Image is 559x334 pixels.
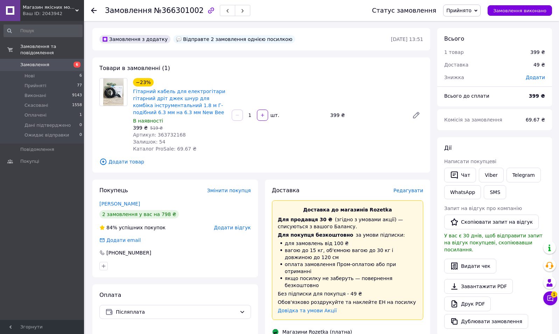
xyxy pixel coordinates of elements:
[488,5,552,16] button: Замовлення виконано
[133,146,196,152] span: Каталог ProSale: 69.67 ₴
[444,159,496,164] span: Написати покупцеві
[150,126,163,131] span: 519 ₴
[99,158,423,166] span: Додати товар
[99,201,140,207] a: [PERSON_NAME]
[25,102,48,109] span: Скасовані
[444,314,528,329] button: Дублювати замовлення
[444,215,539,229] button: Скопіювати запит на відгук
[23,11,84,17] div: Ваш ID: 2043942
[278,299,418,306] div: Обов'язково роздрукуйте та наклейте ЕН на посилку
[444,297,491,311] a: Друк PDF
[444,233,543,252] span: У вас є 30 днів, щоб відправити запит на відгук покупцеві, скопіювавши посилання.
[133,132,186,138] span: Артикул: 363732168
[391,36,423,42] time: [DATE] 13:51
[214,225,251,230] span: Додати відгук
[79,132,82,138] span: 0
[99,65,170,71] span: Товари в замовленні (1)
[116,308,237,316] span: Післяплата
[133,139,165,145] span: Залишок: 54
[409,108,423,122] a: Редагувати
[106,237,141,244] div: Додати email
[327,110,406,120] div: 399 ₴
[4,25,83,37] input: Пошук
[173,35,295,43] div: Відправте 2 замовлення однією посилкою
[133,89,225,115] a: Гітарний кабель для електрогітари гітарний дріт джек шнур для комбіка інструментальний 1.8 м Г-по...
[25,83,46,89] span: Прийняті
[444,206,522,211] span: Запит на відгук про компанію
[444,35,464,42] span: Всього
[23,4,75,11] span: Магазин якісних мобільних аксесуарів
[444,145,452,151] span: Дії
[20,158,39,165] span: Покупці
[25,132,69,138] span: Ожидає відправки
[74,62,81,68] span: 6
[99,224,166,231] div: успішних покупок
[278,275,418,289] li: якщо посилку не заберуть — повернення безкоштовно
[444,93,489,99] span: Всього до сплати
[278,232,354,238] span: Для покупця безкоштовно
[526,75,545,80] span: Додати
[106,249,152,256] div: [PHONE_NUMBER]
[444,168,476,182] button: Чат
[207,188,251,193] span: Змінити покупця
[99,187,128,194] span: Покупець
[272,187,300,194] span: Доставка
[20,146,54,153] span: Повідомлення
[79,122,82,128] span: 0
[269,112,280,119] div: шт.
[393,188,423,193] span: Редагувати
[278,216,418,230] div: (згідно з умовами акції) — списуються з вашого Балансу.
[278,247,418,261] li: вагою до 15 кг, об'ємною вагою до 30 кг і довжиною до 120 см
[20,62,49,68] span: Замовлення
[133,118,163,124] span: В наявності
[526,117,545,123] span: 69.67 ₴
[484,185,506,199] button: SMS
[446,8,471,13] span: Прийнято
[506,168,541,182] a: Telegram
[72,92,82,99] span: 9143
[551,291,557,298] span: 1
[278,308,337,313] a: Довідка та умови Акції
[493,8,546,13] span: Замовлення виконано
[479,168,503,182] a: Viber
[543,291,557,305] button: Чат з покупцем1
[99,292,121,298] span: Оплата
[529,93,545,99] b: 399 ₴
[99,210,179,218] div: 2 замовлення у вас на 798 ₴
[105,6,152,15] span: Замовлення
[372,7,436,14] div: Статус замовлення
[91,7,97,14] div: Повернутися назад
[530,49,545,56] div: 399 ₴
[444,259,496,273] button: Видати чек
[176,36,182,42] img: :speech_balloon:
[278,290,418,297] div: Без підписки для покупця - 49 ₴
[25,92,46,99] span: Виконані
[444,49,464,55] span: 1 товар
[25,112,47,118] span: Оплачені
[444,279,513,294] a: Завантажити PDF
[529,57,549,72] div: 49 ₴
[77,83,82,89] span: 77
[99,237,141,244] div: Додати email
[25,73,35,79] span: Нові
[133,125,148,131] span: 399 ₴
[72,102,82,109] span: 1558
[79,112,82,118] span: 1
[25,122,71,128] span: Дані підтверджено
[444,117,502,123] span: Комісія за замовлення
[444,75,464,80] span: Знижка
[79,73,82,79] span: 6
[20,43,84,56] span: Замовлення та повідомлення
[103,78,124,106] img: Гітарний кабель для електрогітари гітарний дріт джек шнур для комбіка інструментальний 1.8 м Г-по...
[133,78,154,86] div: −23%
[154,6,204,15] span: №366301002
[106,225,117,230] span: 84%
[278,231,418,238] div: за умови підписки:
[278,217,333,222] span: Для продавця 30 ₴
[278,240,418,247] li: для замовлень від 100 ₴
[444,185,481,199] a: WhatsApp
[99,35,170,43] div: Замовлення з додатку
[303,207,392,213] span: Доставка до магазинів Rozetka
[278,261,418,275] li: оплата замовлення Пром-оплатою або при отриманні
[444,62,468,68] span: Доставка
